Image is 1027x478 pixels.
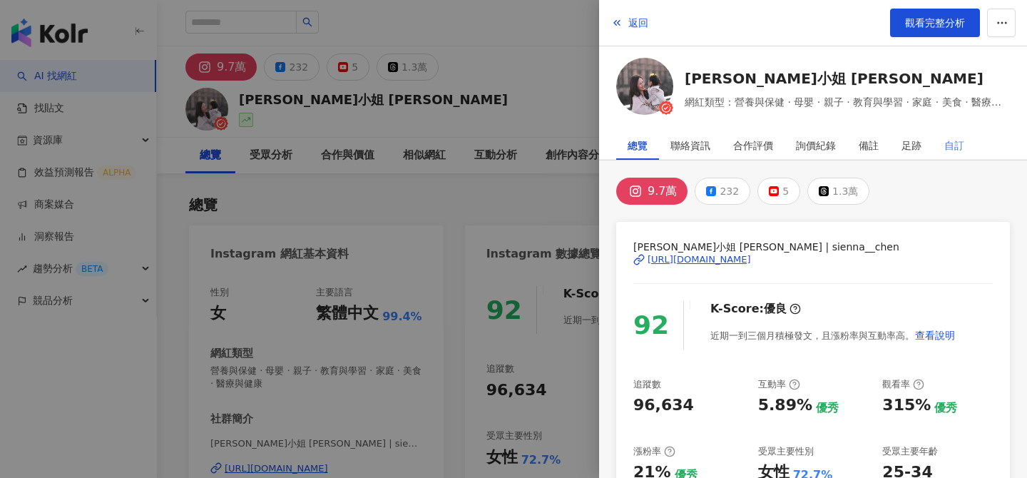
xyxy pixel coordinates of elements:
[685,94,1010,110] span: 網紅類型：營養與保健 · 母嬰 · 親子 · 教育與學習 · 家庭 · 美食 · 醫療與健康
[944,131,964,160] div: 自訂
[610,9,649,37] button: 返回
[807,178,869,205] button: 1.3萬
[733,131,773,160] div: 合作評價
[628,17,648,29] span: 返回
[758,378,800,391] div: 互動率
[633,305,669,346] div: 92
[796,131,836,160] div: 詢價紀錄
[710,301,801,317] div: K-Score :
[695,178,750,205] button: 232
[616,178,688,205] button: 9.7萬
[648,253,751,266] div: [URL][DOMAIN_NAME]
[757,178,800,205] button: 5
[764,301,787,317] div: 優良
[758,395,812,417] div: 5.89%
[633,253,993,266] a: [URL][DOMAIN_NAME]
[901,131,921,160] div: 足跡
[633,239,993,255] span: [PERSON_NAME]小姐 [PERSON_NAME] | sienna__chen
[782,181,789,201] div: 5
[616,58,673,115] img: KOL Avatar
[648,181,677,201] div: 9.7萬
[685,68,1010,88] a: [PERSON_NAME]小姐 [PERSON_NAME]
[905,17,965,29] span: 觀看完整分析
[915,330,955,341] span: 查看說明
[859,131,879,160] div: 備註
[890,9,980,37] a: 觀看完整分析
[914,321,956,350] button: 查看說明
[934,400,957,416] div: 優秀
[633,378,661,391] div: 追蹤數
[882,395,931,417] div: 315%
[670,131,710,160] div: 聯絡資訊
[710,321,956,350] div: 近期一到三個月積極發文，且漲粉率與互動率高。
[758,445,814,458] div: 受眾主要性別
[832,181,858,201] div: 1.3萬
[720,181,739,201] div: 232
[633,395,694,417] div: 96,634
[633,445,675,458] div: 漲粉率
[816,400,839,416] div: 優秀
[628,131,648,160] div: 總覽
[616,58,673,120] a: KOL Avatar
[882,378,924,391] div: 觀看率
[882,445,938,458] div: 受眾主要年齡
